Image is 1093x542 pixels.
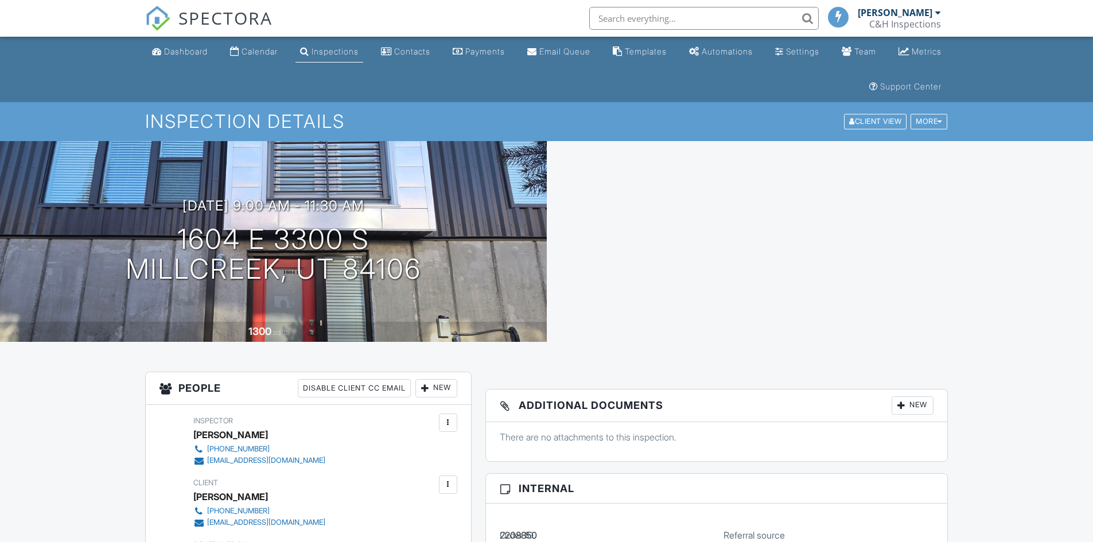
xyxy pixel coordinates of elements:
[448,41,509,63] a: Payments
[854,46,876,56] div: Team
[193,426,268,443] div: [PERSON_NAME]
[865,76,946,98] a: Support Center
[207,506,270,516] div: [PHONE_NUMBER]
[892,396,933,415] div: New
[193,416,233,425] span: Inspector
[182,198,364,213] h3: [DATE] 9:00 am - 11:30 am
[273,328,289,337] span: sq. ft.
[394,46,430,56] div: Contacts
[193,478,218,487] span: Client
[145,111,948,131] h1: Inspection Details
[771,41,824,63] a: Settings
[869,18,941,30] div: C&H Inspections
[164,46,208,56] div: Dashboard
[207,518,325,527] div: [EMAIL_ADDRESS][DOMAIN_NAME]
[415,379,457,397] div: New
[312,46,359,56] div: Inspections
[298,379,411,397] div: Disable Client CC Email
[912,46,942,56] div: Metrics
[193,517,325,528] a: [EMAIL_ADDRESS][DOMAIN_NAME]
[295,41,363,63] a: Inspections
[702,46,753,56] div: Automations
[786,46,819,56] div: Settings
[500,529,534,541] label: Order ID
[146,372,471,405] h3: People
[178,6,273,30] span: SPECTORA
[539,46,590,56] div: Email Queue
[145,6,170,31] img: The Best Home Inspection Software - Spectora
[147,41,212,63] a: Dashboard
[207,456,325,465] div: [EMAIL_ADDRESS][DOMAIN_NAME]
[225,41,282,63] a: Calendar
[684,41,757,63] a: Automations (Basic)
[844,114,907,130] div: Client View
[193,488,268,505] div: [PERSON_NAME]
[465,46,505,56] div: Payments
[858,7,932,18] div: [PERSON_NAME]
[145,15,273,40] a: SPECTORA
[126,224,421,285] h1: 1604 E 3300 S Millcreek, UT 84106
[625,46,667,56] div: Templates
[193,443,325,455] a: [PHONE_NUMBER]
[193,505,325,517] a: [PHONE_NUMBER]
[376,41,435,63] a: Contacts
[911,114,947,130] div: More
[242,46,278,56] div: Calendar
[486,389,948,422] h3: Additional Documents
[589,7,819,30] input: Search everything...
[523,41,595,63] a: Email Queue
[486,474,948,504] h3: Internal
[843,116,909,125] a: Client View
[207,444,270,454] div: [PHONE_NUMBER]
[500,431,934,443] p: There are no attachments to this inspection.
[724,529,785,541] label: Referral source
[894,41,946,63] a: Metrics
[248,325,271,337] div: 1300
[837,41,881,63] a: Team
[880,81,942,91] div: Support Center
[193,455,325,466] a: [EMAIL_ADDRESS][DOMAIN_NAME]
[608,41,671,63] a: Templates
